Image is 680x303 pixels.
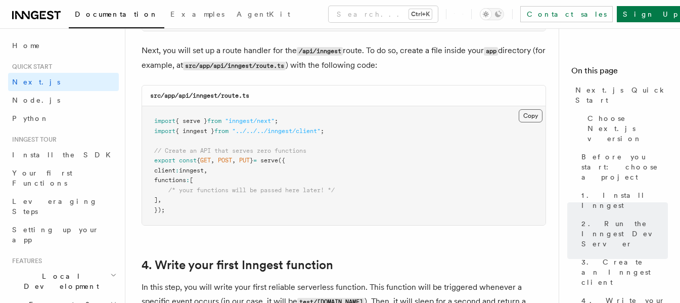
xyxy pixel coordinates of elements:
span: = [253,157,257,164]
span: Install the SDK [12,151,117,159]
span: { serve } [175,117,207,124]
a: Next.js Quick Start [571,81,668,109]
span: from [207,117,221,124]
a: 1. Install Inngest [577,186,668,214]
span: Leveraging Steps [12,197,98,215]
span: , [204,167,207,174]
button: Local Development [8,267,119,295]
span: Examples [170,10,224,18]
span: AgentKit [237,10,290,18]
span: import [154,127,175,135]
a: Next.js [8,73,119,91]
p: Next, you will set up a route handler for the route. To do so, create a file inside your director... [142,44,546,73]
a: Your first Functions [8,164,119,192]
a: Install the SDK [8,146,119,164]
code: src/app/api/inngest/route.ts [150,92,249,99]
a: Choose Next.js version [583,109,668,148]
span: Setting up your app [12,226,99,244]
span: , [158,196,161,203]
button: Search...Ctrl+K [329,6,438,22]
span: : [186,177,190,184]
span: "inngest/next" [225,117,275,124]
span: Choose Next.js version [587,113,668,144]
span: Local Development [8,271,110,291]
span: /* your functions will be passed here later! */ [168,187,335,194]
span: Documentation [75,10,158,18]
a: Home [8,36,119,55]
span: Next.js [12,78,60,86]
kbd: Ctrl+K [409,9,432,19]
span: , [211,157,214,164]
span: 2. Run the Inngest Dev Server [581,219,668,249]
a: Documentation [69,3,164,28]
span: Features [8,257,42,265]
span: ({ [278,157,285,164]
span: "../../../inngest/client" [232,127,321,135]
span: GET [200,157,211,164]
span: Next.js Quick Start [575,85,668,105]
span: Home [12,40,40,51]
h4: On this page [571,65,668,81]
span: } [250,157,253,164]
span: Node.js [12,96,60,104]
a: Setting up your app [8,221,119,249]
span: Your first Functions [12,169,72,187]
span: // Create an API that serves zero functions [154,147,306,154]
span: ; [321,127,324,135]
button: Copy [519,109,542,122]
span: : [175,167,179,174]
span: POST [218,157,232,164]
a: 4. Write your first Inngest function [142,258,333,272]
a: 3. Create an Inngest client [577,253,668,291]
span: Before you start: choose a project [581,152,668,182]
span: { [197,157,200,164]
a: Before you start: choose a project [577,148,668,186]
span: 1. Install Inngest [581,190,668,210]
a: Examples [164,3,231,27]
a: Python [8,109,119,127]
span: { inngest } [175,127,214,135]
a: Leveraging Steps [8,192,119,221]
code: /api/inngest [297,47,343,56]
a: AgentKit [231,3,296,27]
span: PUT [239,157,250,164]
span: export [154,157,175,164]
span: Python [12,114,49,122]
span: from [214,127,229,135]
span: Inngest tour [8,136,57,144]
a: Node.js [8,91,119,109]
span: ] [154,196,158,203]
span: [ [190,177,193,184]
span: }); [154,206,165,213]
a: Contact sales [520,6,613,22]
span: , [232,157,236,164]
span: 3. Create an Inngest client [581,257,668,287]
span: Quick start [8,63,52,71]
span: ; [275,117,278,124]
span: functions [154,177,186,184]
span: inngest [179,167,204,174]
span: import [154,117,175,124]
span: const [179,157,197,164]
a: 2. Run the Inngest Dev Server [577,214,668,253]
code: app [484,47,498,56]
code: src/app/api/inngest/route.ts [183,62,286,70]
button: Toggle dark mode [480,8,504,20]
span: client [154,167,175,174]
span: serve [260,157,278,164]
